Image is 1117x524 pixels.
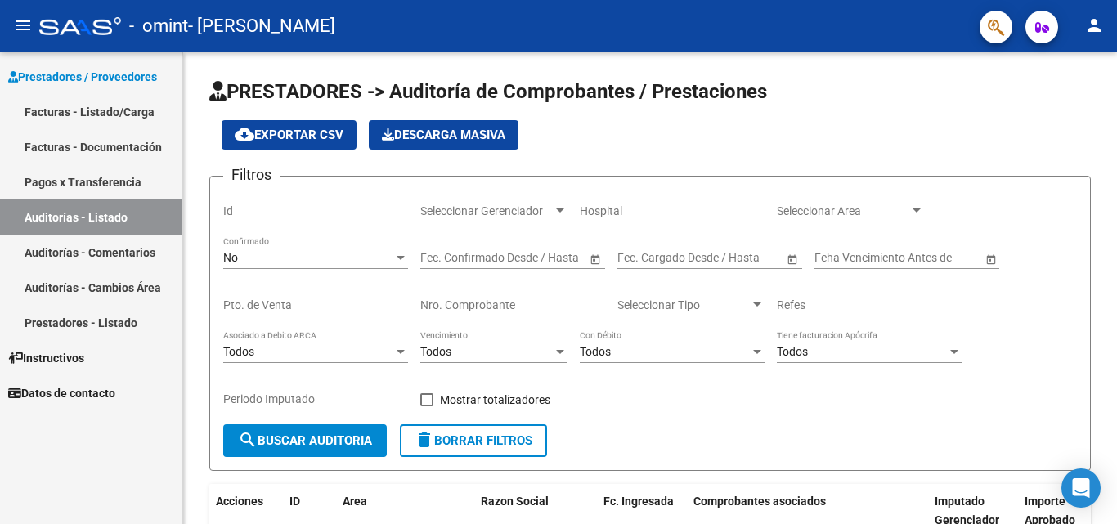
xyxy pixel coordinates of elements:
[617,251,668,265] input: Start date
[216,495,263,508] span: Acciones
[235,128,343,142] span: Exportar CSV
[129,8,188,44] span: - omint
[223,345,254,358] span: Todos
[580,345,611,358] span: Todos
[481,495,549,508] span: Razon Social
[415,430,434,450] mat-icon: delete
[586,250,603,267] button: Open calendar
[223,163,280,186] h3: Filtros
[783,250,801,267] button: Open calendar
[369,120,518,150] app-download-masive: Descarga masiva de comprobantes (adjuntos)
[222,120,357,150] button: Exportar CSV
[289,495,300,508] span: ID
[777,204,909,218] span: Seleccionar Area
[1061,468,1101,508] div: Open Intercom Messenger
[8,349,84,367] span: Instructivos
[238,430,258,450] mat-icon: search
[235,124,254,144] mat-icon: cloud_download
[682,251,762,265] input: End date
[382,128,505,142] span: Descarga Masiva
[420,204,553,218] span: Seleccionar Gerenciador
[420,251,471,265] input: Start date
[1084,16,1104,35] mat-icon: person
[8,68,157,86] span: Prestadores / Proveedores
[603,495,674,508] span: Fc. Ingresada
[209,80,767,103] span: PRESTADORES -> Auditoría de Comprobantes / Prestaciones
[369,120,518,150] button: Descarga Masiva
[777,345,808,358] span: Todos
[693,495,826,508] span: Comprobantes asociados
[238,433,372,448] span: Buscar Auditoria
[415,433,532,448] span: Borrar Filtros
[8,384,115,402] span: Datos de contacto
[13,16,33,35] mat-icon: menu
[188,8,335,44] span: - [PERSON_NAME]
[420,345,451,358] span: Todos
[982,250,999,267] button: Open calendar
[223,251,238,264] span: No
[343,495,367,508] span: Area
[223,424,387,457] button: Buscar Auditoria
[400,424,547,457] button: Borrar Filtros
[617,298,750,312] span: Seleccionar Tipo
[440,390,550,410] span: Mostrar totalizadores
[485,251,565,265] input: End date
